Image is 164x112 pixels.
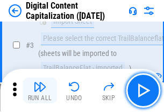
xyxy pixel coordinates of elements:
[23,78,57,103] button: Run All
[28,95,52,101] div: Run All
[41,62,125,75] div: TrailBalanceFlat - imported
[102,80,115,93] img: Skip
[129,6,137,15] img: Support
[142,4,155,17] img: Settings menu
[26,1,124,21] div: Digital Content Capitalization ([DATE])
[134,82,152,99] img: Main button
[66,95,82,101] div: Undo
[9,4,22,17] img: Back
[68,80,81,93] img: Undo
[51,15,94,28] div: Import Sheet
[91,78,126,103] button: Skip
[57,78,91,103] button: Undo
[102,95,116,101] div: Skip
[33,80,46,93] img: Run All
[26,41,34,50] span: # 3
